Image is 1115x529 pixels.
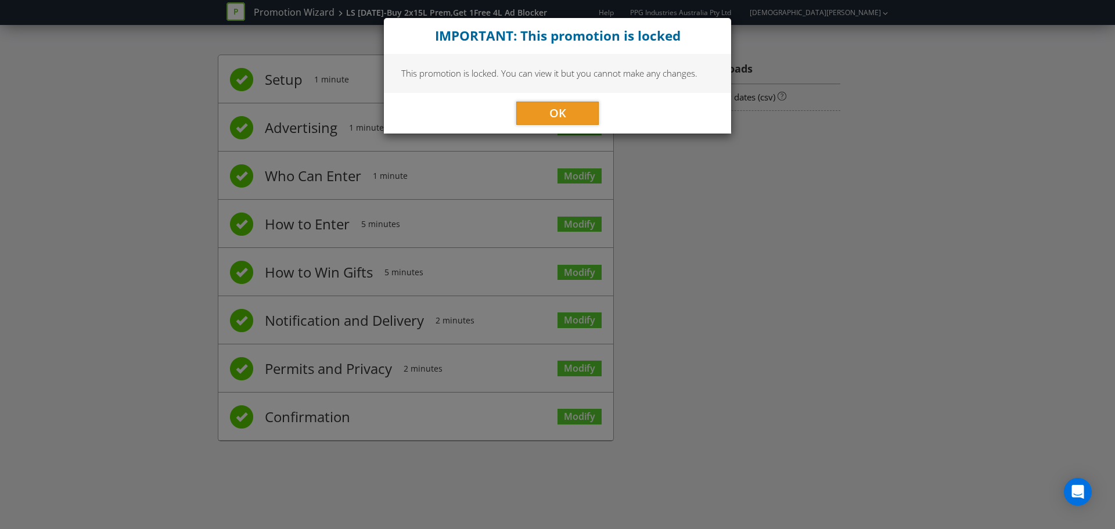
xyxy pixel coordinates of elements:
div: Open Intercom Messenger [1064,478,1092,506]
strong: IMPORTANT: This promotion is locked [435,27,681,45]
span: OK [549,105,566,121]
div: Close [384,18,731,54]
div: This promotion is locked. You can view it but you cannot make any changes. [384,54,731,92]
button: OK [516,102,599,125]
